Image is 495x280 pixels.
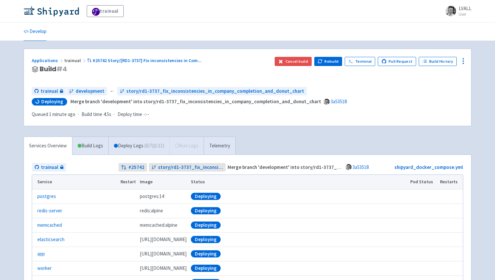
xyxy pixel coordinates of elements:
a: trainual [32,163,66,172]
a: Services Overview [24,137,72,155]
a: LVALL User [442,6,471,16]
strong: Merge branch 'development' into story/rd1-3737_fix_inconsistencies_in_company_completion_and_donu... [70,98,321,105]
a: Develop [24,23,46,41]
a: #25742 [119,163,147,172]
small: User [459,12,471,16]
a: Build Logs [72,137,108,155]
span: trainual [41,164,58,171]
a: Telemetry [204,137,235,155]
a: trainual [87,5,124,17]
a: #25742 Story/[RD1-3737] Fix inconsistencies in Com... [87,58,203,63]
strong: # 25742 [128,164,144,171]
a: 3a53518 [331,98,347,105]
span: LVALL [459,5,471,11]
div: Deploying [191,193,221,200]
a: worker [37,265,52,272]
span: #25742 Story/[RD1-3737] Fix inconsistencies in Com ... [93,58,202,63]
span: Deploying [41,98,63,105]
a: elasticsearch [37,236,64,243]
span: story/rd1-3737_fix_inconsistencies_in_company_completion_and_donut_chart [158,164,223,171]
div: Deploying [191,207,221,214]
span: memcached:alpine [140,222,177,229]
span: redis:alpine [140,207,163,215]
a: Build History [419,57,457,66]
a: app [37,250,45,258]
th: Image [138,175,189,189]
span: [DOMAIN_NAME][URL] [140,236,187,243]
span: ( 0 / 7 ) (1:11) [144,142,164,150]
img: Shipyard logo [24,6,79,16]
a: redis-server [37,207,62,215]
a: story/rd1-3737_fix_inconsistencies_in_company_completion_and_donut_chart [149,163,226,172]
a: memcached [37,222,62,229]
a: shipyard_docker_compose.yml [394,164,463,170]
button: Rebuild [314,57,342,66]
span: trainual [64,58,87,63]
div: Deploying [191,265,221,272]
span: 4.5s [103,111,111,118]
a: postgres [37,193,56,200]
a: Applications [32,58,64,63]
span: ← [110,88,115,95]
th: Pod Status [408,175,438,189]
span: story/rd1-3737_fix_inconsistencies_in_company_completion_and_donut_chart [126,88,304,95]
th: Restarts [438,175,463,189]
div: Deploying [191,222,221,229]
th: Restart [118,175,138,189]
a: Deploy Logs (0/7)(1:11) [108,137,170,155]
time: 1 minute ago [49,111,75,117]
span: trainual [41,88,58,95]
div: · · [32,111,153,118]
span: Queued [32,111,75,117]
span: # 4 [56,64,67,74]
span: Build [40,65,67,73]
a: development [66,87,107,96]
th: Service [32,175,118,189]
span: Build time [82,111,102,118]
span: development [76,88,104,95]
span: -:-- [143,111,149,118]
a: story/rd1-3737_fix_inconsistencies_in_company_completion_and_donut_chart [117,87,307,96]
a: Pull Request [378,57,416,66]
span: postgres:14 [140,193,164,200]
span: [DOMAIN_NAME][URL] [140,265,187,272]
div: Deploying [191,250,221,257]
th: Status [189,175,408,189]
div: Deploying [191,236,221,243]
strong: Merge branch 'development' into story/rd1-3737_fix_inconsistencies_in_company_completion_and_donu... [228,164,478,170]
span: [DOMAIN_NAME][URL] [140,250,187,258]
a: Terminal [345,57,375,66]
span: Deploy time [118,111,142,118]
a: trainual [32,87,66,96]
a: 3a53518 [353,164,369,170]
button: Cancel build [275,57,312,66]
